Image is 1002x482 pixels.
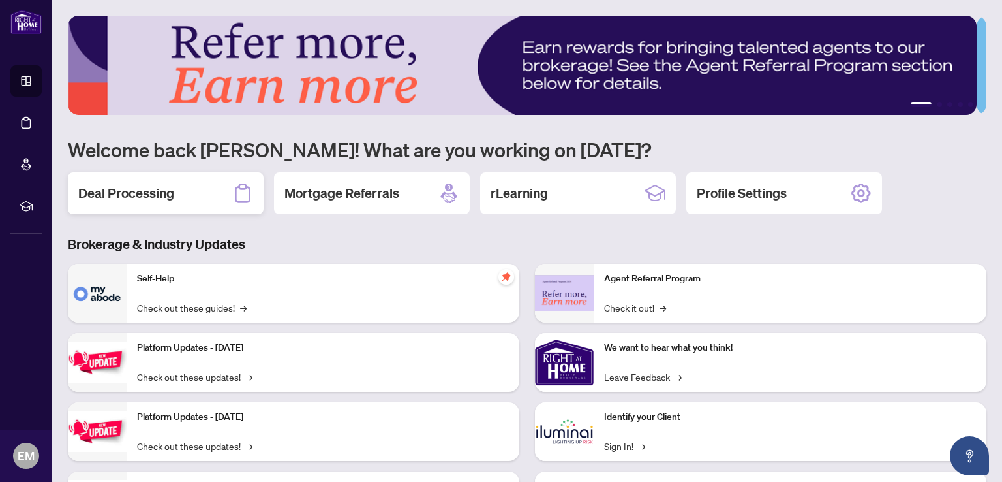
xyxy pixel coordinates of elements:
span: → [240,300,247,315]
img: Identify your Client [535,402,594,461]
button: Open asap [950,436,989,475]
span: → [675,370,682,384]
a: Check it out!→ [604,300,666,315]
button: 4 [958,102,963,107]
button: 3 [947,102,952,107]
p: Self-Help [137,272,509,286]
img: Platform Updates - July 8, 2025 [68,411,127,452]
span: → [246,370,252,384]
p: We want to hear what you think! [604,341,976,355]
p: Platform Updates - [DATE] [137,410,509,425]
h1: Welcome back [PERSON_NAME]! What are you working on [DATE]? [68,137,986,162]
a: Sign In!→ [604,439,645,453]
a: Check out these updates!→ [137,439,252,453]
img: We want to hear what you think! [535,333,594,392]
h2: rLearning [491,184,548,202]
p: Identify your Client [604,410,976,425]
img: Self-Help [68,264,127,323]
button: 5 [968,102,973,107]
button: 2 [937,102,942,107]
span: pushpin [498,269,514,285]
a: Check out these updates!→ [137,370,252,384]
img: Platform Updates - July 21, 2025 [68,342,127,383]
h3: Brokerage & Industry Updates [68,235,986,253]
p: Agent Referral Program [604,272,976,286]
span: EM [18,447,35,465]
img: Agent Referral Program [535,275,594,311]
button: 1 [911,102,932,107]
h2: Profile Settings [697,184,787,202]
a: Leave Feedback→ [604,370,682,384]
span: → [639,439,645,453]
a: Check out these guides!→ [137,300,247,315]
span: → [660,300,666,315]
img: logo [10,10,42,34]
p: Platform Updates - [DATE] [137,341,509,355]
img: Slide 0 [68,16,977,115]
span: → [246,439,252,453]
h2: Mortgage Referrals [284,184,399,202]
h2: Deal Processing [78,184,174,202]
